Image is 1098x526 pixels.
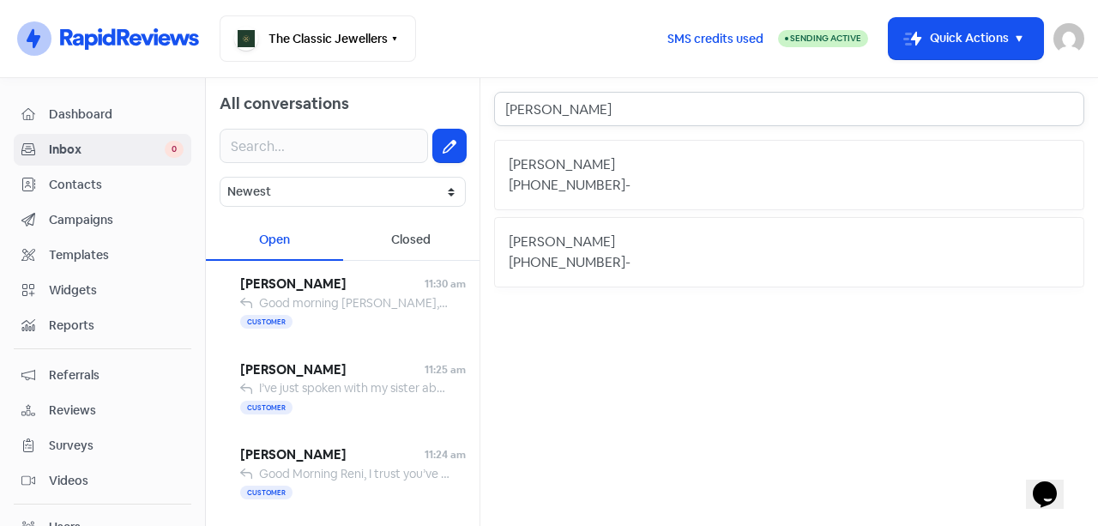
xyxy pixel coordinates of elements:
[49,246,184,264] span: Templates
[14,134,191,166] a: Inbox 0
[14,275,191,306] a: Widgets
[494,92,1084,126] input: Search...
[240,486,293,499] span: Customer
[49,366,184,384] span: Referrals
[14,204,191,236] a: Campaigns
[509,175,625,196] div: [PHONE_NUMBER]
[509,232,1070,252] div: [PERSON_NAME]
[49,472,184,490] span: Videos
[14,99,191,130] a: Dashboard
[49,106,184,124] span: Dashboard
[49,402,184,420] span: Reviews
[49,176,184,194] span: Contacts
[653,28,778,46] a: SMS credits used
[240,275,425,294] span: [PERSON_NAME]
[49,437,184,455] span: Surveys
[14,310,191,342] a: Reports
[343,221,480,261] div: Closed
[425,362,466,378] span: 11:25 am
[240,445,425,465] span: [PERSON_NAME]
[240,315,293,329] span: Customer
[14,239,191,271] a: Templates
[790,33,861,44] span: Sending Active
[240,360,425,380] span: [PERSON_NAME]
[625,252,630,273] div: -
[220,129,428,163] input: Search...
[206,221,343,261] div: Open
[778,28,868,49] a: Sending Active
[14,465,191,497] a: Videos
[509,154,1070,175] div: [PERSON_NAME]
[625,175,630,196] div: -
[49,141,165,159] span: Inbox
[14,395,191,426] a: Reviews
[49,281,184,299] span: Widgets
[220,15,416,62] button: The Classic Jewellers
[49,317,184,335] span: Reports
[425,447,466,463] span: 11:24 am
[14,430,191,462] a: Surveys
[240,401,293,414] span: Customer
[220,94,349,113] span: All conversations
[165,141,184,158] span: 0
[14,169,191,201] a: Contacts
[509,252,625,273] div: [PHONE_NUMBER]
[14,360,191,391] a: Referrals
[667,30,763,48] span: SMS credits used
[889,18,1043,59] button: Quick Actions
[1053,23,1084,54] img: User
[49,211,184,229] span: Campaigns
[425,276,466,292] span: 11:30 am
[1026,457,1081,509] iframe: chat widget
